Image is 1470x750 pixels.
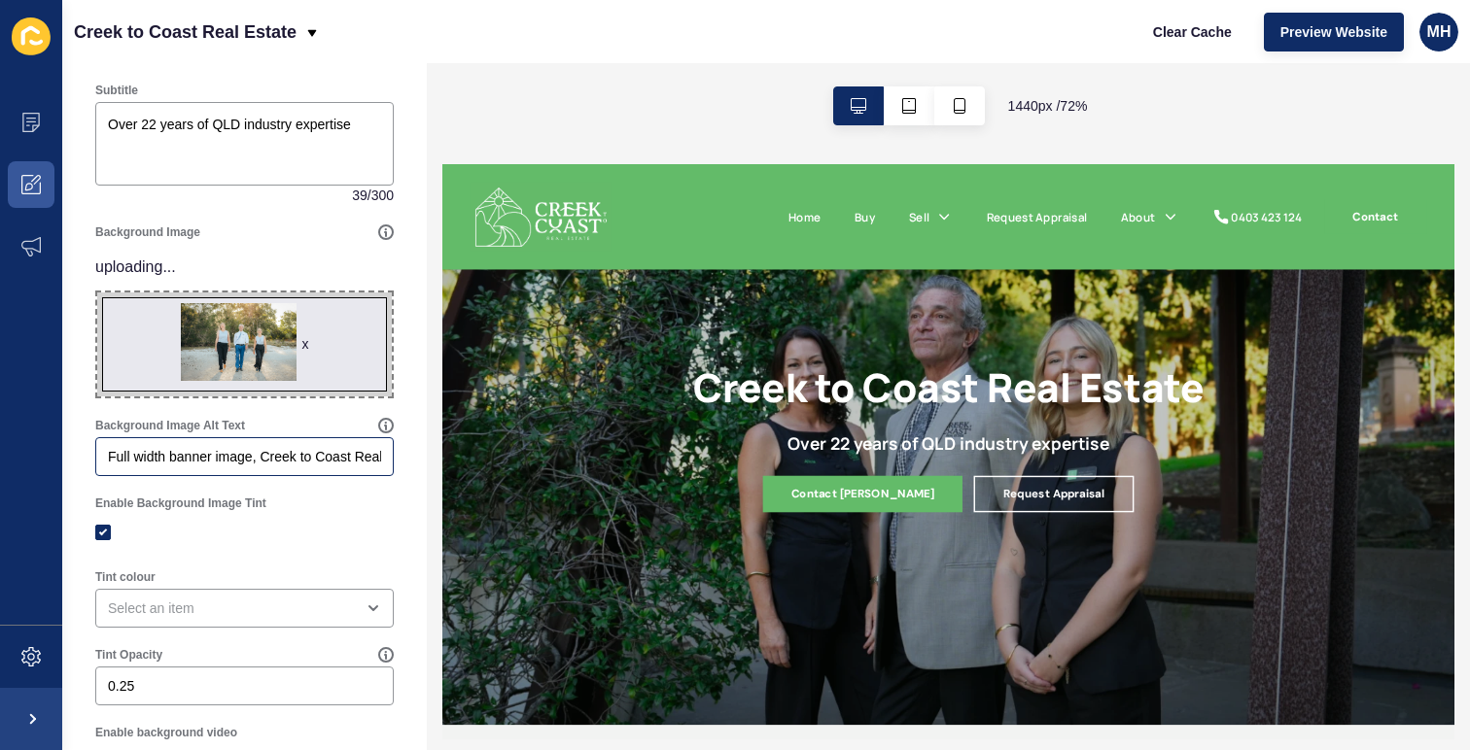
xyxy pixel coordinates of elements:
textarea: Over 22 years of QLD industry expertise [98,105,391,183]
span: / [367,186,371,205]
label: Tint Opacity [95,647,162,663]
div: open menu [95,589,394,628]
a: Contact [1220,50,1361,96]
p: Creek to Coast Real Estate [74,8,297,56]
h1: Creek to Coast Real Estate [346,276,1053,341]
a: Request Appraisal [752,61,892,85]
a: Request Appraisal [735,431,957,482]
p: uploading... [95,244,394,290]
label: Enable background video [95,725,237,740]
span: MH [1427,22,1452,42]
label: Enable Background Image Tint [95,495,266,511]
label: Tint colour [95,569,156,585]
span: 300 [371,186,394,205]
a: Home [479,61,524,85]
div: x [301,334,308,354]
span: Clear Cache [1153,22,1232,42]
span: 39 [352,186,367,205]
a: 0403 423 124 [1066,61,1189,85]
h2: Over 22 years of QLD industry expertise [478,372,923,400]
a: Sell [646,61,674,85]
a: Contact [PERSON_NAME] [443,431,719,482]
a: About [939,61,987,85]
span: Preview Website [1280,22,1387,42]
label: Subtitle [95,83,138,98]
label: Background Image Alt Text [95,418,245,433]
label: Background Image [95,224,200,240]
span: 1440 px / 72 % [1008,96,1088,116]
a: Buy [571,61,599,85]
button: Clear Cache [1137,13,1248,51]
button: Preview Website [1264,13,1404,51]
div: 0403 423 124 [1091,61,1189,85]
